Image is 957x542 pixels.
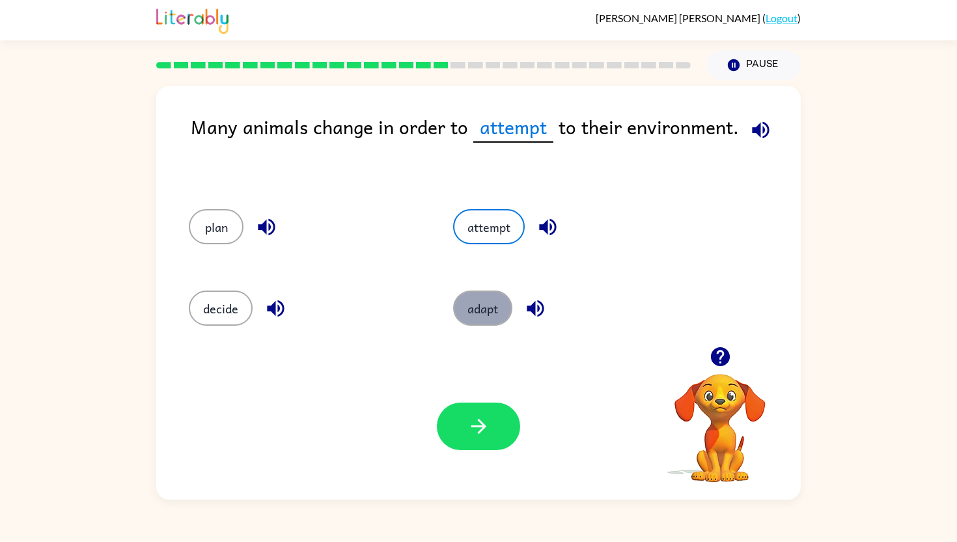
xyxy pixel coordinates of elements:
[706,50,801,80] button: Pause
[191,112,801,183] div: Many animals change in order to to their environment.
[766,12,797,24] a: Logout
[596,12,801,24] div: ( )
[453,291,512,326] button: adapt
[453,209,525,244] button: attempt
[655,354,785,484] video: Your browser must support playing .mp4 files to use Literably. Please try using another browser.
[596,12,762,24] span: [PERSON_NAME] [PERSON_NAME]
[189,291,253,326] button: decide
[473,112,553,143] span: attempt
[189,209,243,244] button: plan
[156,5,229,34] img: Literably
